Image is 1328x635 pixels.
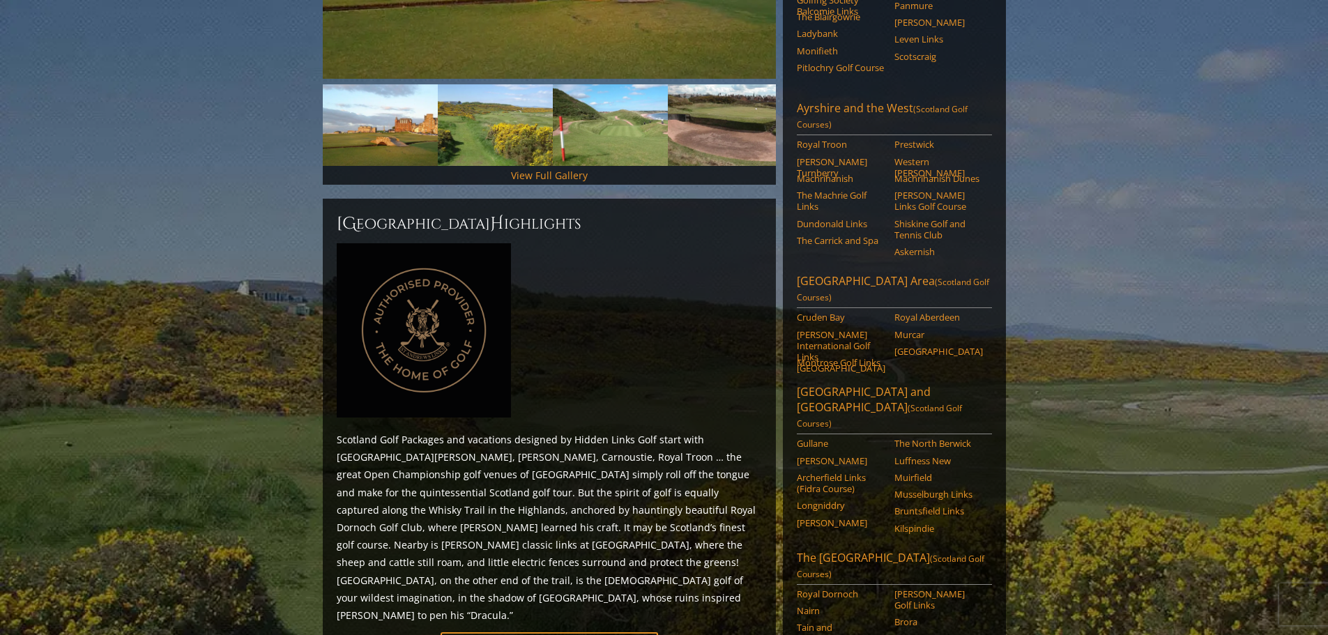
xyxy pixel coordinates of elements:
a: [PERSON_NAME] [894,17,983,28]
a: Askernish [894,246,983,257]
h2: [GEOGRAPHIC_DATA] ighlights [337,213,762,235]
a: [PERSON_NAME] Turnberry [797,156,885,179]
a: The Machrie Golf Links [797,190,885,213]
a: Longniddry [797,500,885,511]
span: (Scotland Golf Courses) [797,103,968,130]
a: The Blairgowrie [797,11,885,22]
a: [GEOGRAPHIC_DATA] Area(Scotland Golf Courses) [797,273,992,308]
span: (Scotland Golf Courses) [797,276,989,303]
p: Scotland Golf Packages and vacations designed by Hidden Links Golf start with [GEOGRAPHIC_DATA][P... [337,431,762,624]
span: (Scotland Golf Courses) [797,553,984,580]
a: View Full Gallery [511,169,588,182]
a: [PERSON_NAME] [797,517,885,528]
a: The Carrick and Spa [797,235,885,246]
a: Bruntsfield Links [894,505,983,517]
a: Machrihanish Dunes [894,173,983,184]
a: Cruden Bay [797,312,885,323]
span: (Scotland Golf Courses) [797,402,962,429]
a: Ladybank [797,28,885,39]
a: Monifieth [797,45,885,56]
a: Murcar [894,329,983,340]
a: Machrihanish [797,173,885,184]
a: Montrose Golf Links [797,357,885,368]
a: Gullane [797,438,885,449]
a: Nairn [797,605,885,616]
a: [GEOGRAPHIC_DATA] and [GEOGRAPHIC_DATA](Scotland Golf Courses) [797,384,992,434]
a: Luffness New [894,455,983,466]
a: Royal Troon [797,139,885,150]
a: Scotscraig [894,51,983,62]
a: Royal Aberdeen [894,312,983,323]
a: Kilspindie [894,523,983,534]
a: The [GEOGRAPHIC_DATA](Scotland Golf Courses) [797,550,992,585]
a: The North Berwick [894,438,983,449]
a: Prestwick [894,139,983,150]
a: Pitlochry Golf Course [797,62,885,73]
a: [PERSON_NAME] International Golf Links [GEOGRAPHIC_DATA] [797,329,885,374]
a: [PERSON_NAME] [797,455,885,466]
a: Musselburgh Links [894,489,983,500]
a: Royal Dornoch [797,588,885,599]
a: Leven Links [894,33,983,45]
a: [PERSON_NAME] Links Golf Course [894,190,983,213]
a: Shiskine Golf and Tennis Club [894,218,983,241]
a: Ayrshire and the West(Scotland Golf Courses) [797,100,992,135]
a: [PERSON_NAME] Golf Links [894,588,983,611]
a: Brora [894,616,983,627]
a: Dundonald Links [797,218,885,229]
a: Western [PERSON_NAME] [894,156,983,179]
a: Muirfield [894,472,983,483]
span: H [490,213,504,235]
a: Archerfield Links (Fidra Course) [797,472,885,495]
a: [GEOGRAPHIC_DATA] [894,346,983,357]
